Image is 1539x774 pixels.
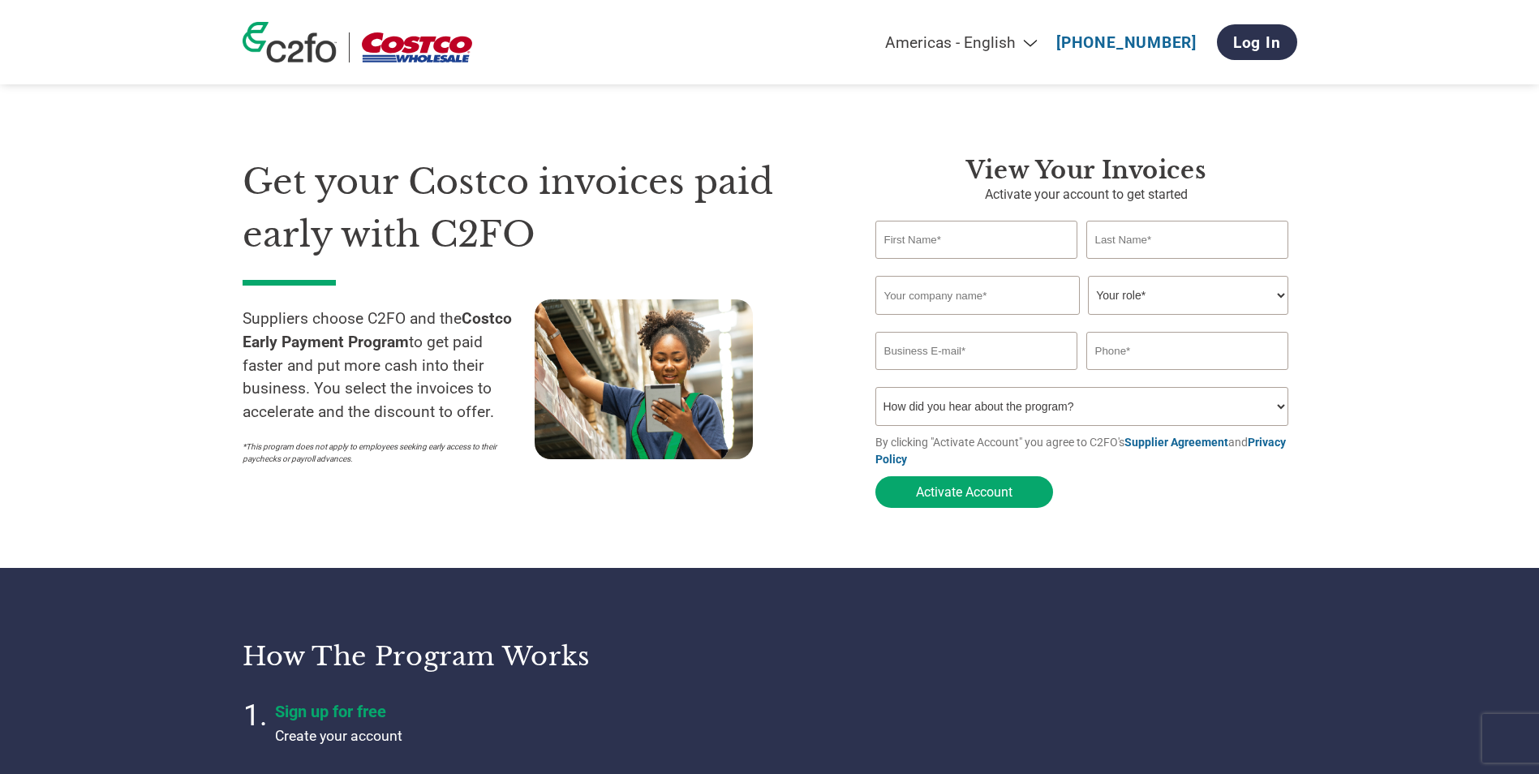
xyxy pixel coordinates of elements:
[535,299,753,459] img: supply chain worker
[275,702,681,721] h4: Sign up for free
[875,436,1286,466] a: Privacy Policy
[243,640,750,673] h3: How the program works
[875,156,1297,185] h3: View Your Invoices
[875,260,1078,269] div: Invalid first name or first name is too long
[1217,24,1297,60] a: Log In
[1086,221,1289,259] input: Last Name*
[1124,436,1228,449] a: Supplier Agreement
[875,434,1297,468] p: By clicking "Activate Account" you agree to C2FO's and
[362,32,472,62] img: Costco
[875,372,1078,381] div: Inavlid Email Address
[243,156,827,260] h1: Get your Costco invoices paid early with C2FO
[875,276,1080,315] input: Your company name*
[1088,276,1288,315] select: Title/Role
[875,185,1297,204] p: Activate your account to get started
[1056,33,1197,52] a: [PHONE_NUMBER]
[875,332,1078,370] input: Invalid Email format
[875,316,1289,325] div: Invalid company name or company name is too long
[275,725,681,746] p: Create your account
[1086,332,1289,370] input: Phone*
[243,22,337,62] img: c2fo logo
[1086,372,1289,381] div: Inavlid Phone Number
[243,441,518,465] p: *This program does not apply to employees seeking early access to their paychecks or payroll adva...
[1086,260,1289,269] div: Invalid last name or last name is too long
[243,307,535,424] p: Suppliers choose C2FO and the to get paid faster and put more cash into their business. You selec...
[875,221,1078,259] input: First Name*
[875,476,1053,508] button: Activate Account
[243,309,512,351] strong: Costco Early Payment Program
